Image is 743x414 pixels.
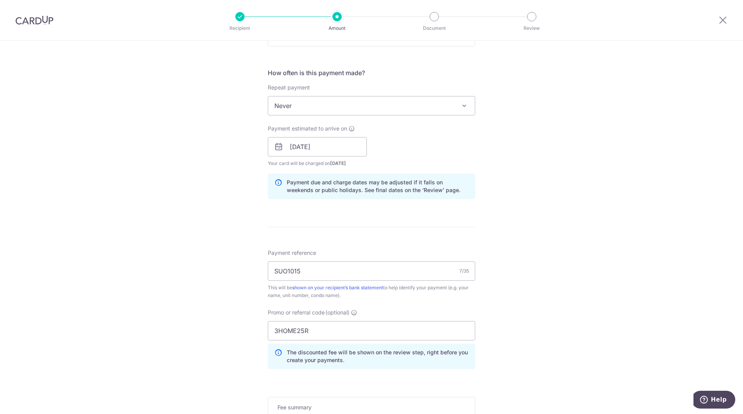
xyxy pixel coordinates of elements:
span: (optional) [325,309,349,316]
p: Review [503,24,560,32]
img: CardUp [15,15,53,25]
p: Document [406,24,463,32]
p: Recipient [211,24,269,32]
p: Amount [308,24,366,32]
input: DD / MM / YYYY [268,137,367,156]
p: Payment due and charge dates may be adjusted if it falls on weekends or public holidays. See fina... [287,179,469,194]
h5: How often is this payment made? [268,68,475,77]
span: Promo or referral code [268,309,325,316]
div: 7/35 [459,267,469,275]
p: The discounted fee will be shown on the review step, right before you create your payments. [287,349,469,364]
h5: Fee summary [277,404,466,411]
a: shown on your recipient’s bank statement [292,285,383,290]
span: [DATE] [330,160,346,166]
span: Payment reference [268,249,316,257]
span: Your card will be charged on [268,160,367,167]
span: Never [268,96,475,115]
label: Repeat payment [268,84,310,91]
iframe: Opens a widget where you can find more information [693,391,735,410]
span: Payment estimated to arrive on [268,125,347,132]
div: This will be to help identify your payment (e.g. your name, unit number, condo name). [268,284,475,299]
